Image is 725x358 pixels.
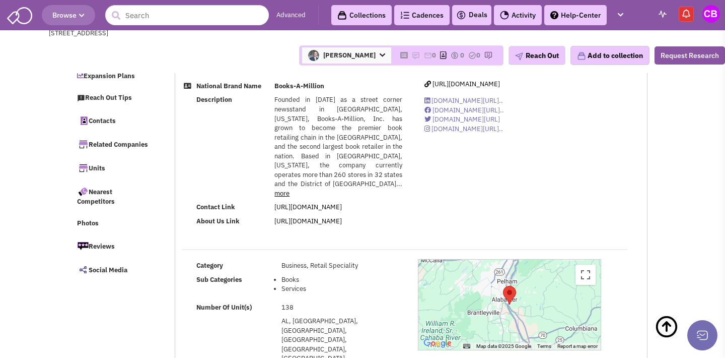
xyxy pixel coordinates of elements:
a: Related Companies [72,134,154,155]
span: Founded in [DATE] as a street corner newsstand in [GEOGRAPHIC_DATA], [US_STATE], Books-A-Million,... [274,95,402,188]
a: [URL][DOMAIN_NAME] [424,80,500,88]
div: Books-A-Million [503,286,516,305]
img: Activity.png [500,11,509,20]
button: Add to collection [570,46,649,65]
span: [URL][DOMAIN_NAME] [432,80,500,88]
div: [STREET_ADDRESS] [49,29,312,38]
a: [DOMAIN_NAME][URL].. [424,125,503,133]
img: NLj4BdgTlESKGCbmEPFDQg.png [308,50,319,61]
a: [DOMAIN_NAME][URL].. [424,106,504,114]
span: [DOMAIN_NAME][URL].. [431,96,503,105]
span: [DOMAIN_NAME][URL].. [432,106,504,114]
b: Contact Link [196,203,235,211]
button: Request Research [655,46,725,65]
img: Google [421,337,454,350]
a: Social Media [72,259,154,280]
a: Deals [456,9,487,21]
button: Browse [42,5,95,25]
img: SmartAdmin [7,5,32,24]
b: About Us Link [196,217,240,225]
a: Cadences [394,5,450,25]
b: Books-A-Million [274,82,324,90]
img: icon-collection-lavender-black.svg [337,11,347,20]
a: [DOMAIN_NAME][URL] [424,115,500,124]
img: icon-dealamount.png [451,51,459,59]
a: Open this area in Google Maps (opens a new window) [421,337,454,350]
img: research-icon.png [484,51,492,59]
img: plane.png [515,52,523,61]
a: [URL][DOMAIN_NAME] [274,217,342,225]
b: Number Of Unit(s) [196,303,252,312]
span: Browse [52,11,85,20]
img: TaskCount.png [468,51,476,59]
a: Collections [331,5,392,25]
a: [URL][DOMAIN_NAME] [274,203,342,211]
a: Photos [72,214,154,233]
td: 138 [279,301,404,314]
a: [DOMAIN_NAME][URL].. [424,96,503,105]
span: Map data ©2025 Google [476,343,531,349]
a: Expansion Plans [72,67,154,86]
span: 0 [476,51,480,59]
b: Description [196,95,232,104]
a: Reviews [72,235,154,257]
b: National Brand Name [196,82,261,90]
a: more [274,189,289,198]
span: [DOMAIN_NAME][URL] [432,115,500,124]
span: [DOMAIN_NAME][URL].. [431,125,503,133]
span: [PERSON_NAME] [302,47,391,64]
img: icon-note.png [412,51,420,59]
button: Toggle fullscreen view [575,265,596,285]
li: Books [281,275,403,285]
button: Reach Out [509,46,565,65]
button: Keyboard shortcuts [463,343,470,350]
td: Business, Retail Speciality [279,259,404,273]
a: Units [72,157,154,178]
img: icon-email-active-16.png [424,51,432,59]
a: Nearest Competitors [72,181,154,212]
b: Sub Categories [196,275,242,284]
a: Contacts [72,110,154,131]
img: icon-collection-lavender.png [577,51,586,61]
a: Activity [494,5,542,25]
img: Cale Bruso [702,5,720,23]
li: Services [281,284,403,294]
img: help.png [550,11,558,19]
a: Terms (opens in new tab) [537,343,551,349]
a: Reach Out Tips [72,89,154,108]
span: 0 [460,51,464,59]
a: Help-Center [544,5,607,25]
input: Search [105,5,269,25]
span: 0 [432,51,436,59]
b: Category [196,261,223,270]
a: Advanced [276,11,306,20]
img: Cadences_logo.png [400,12,409,19]
img: icon-deals.svg [456,9,466,21]
a: Report a map error [557,343,598,349]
